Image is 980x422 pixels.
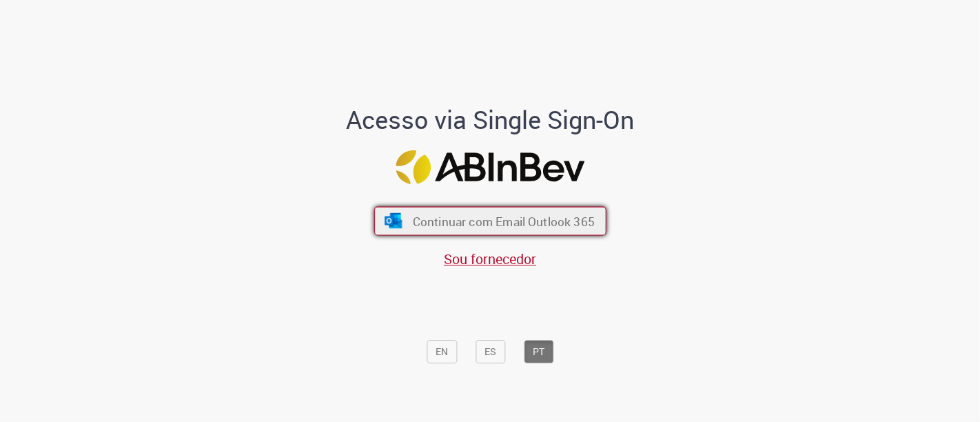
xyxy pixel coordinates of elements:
h1: Acesso via Single Sign-On [299,106,682,134]
a: Sou fornecedor [444,250,536,268]
span: Continuar com Email Outlook 365 [412,213,594,229]
button: EN [427,340,457,363]
img: Logo ABInBev [396,150,584,184]
img: ícone Azure/Microsoft 360 [383,213,403,228]
button: PT [524,340,553,363]
button: ícone Azure/Microsoft 360 Continuar com Email Outlook 365 [374,207,606,236]
button: ES [476,340,505,363]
